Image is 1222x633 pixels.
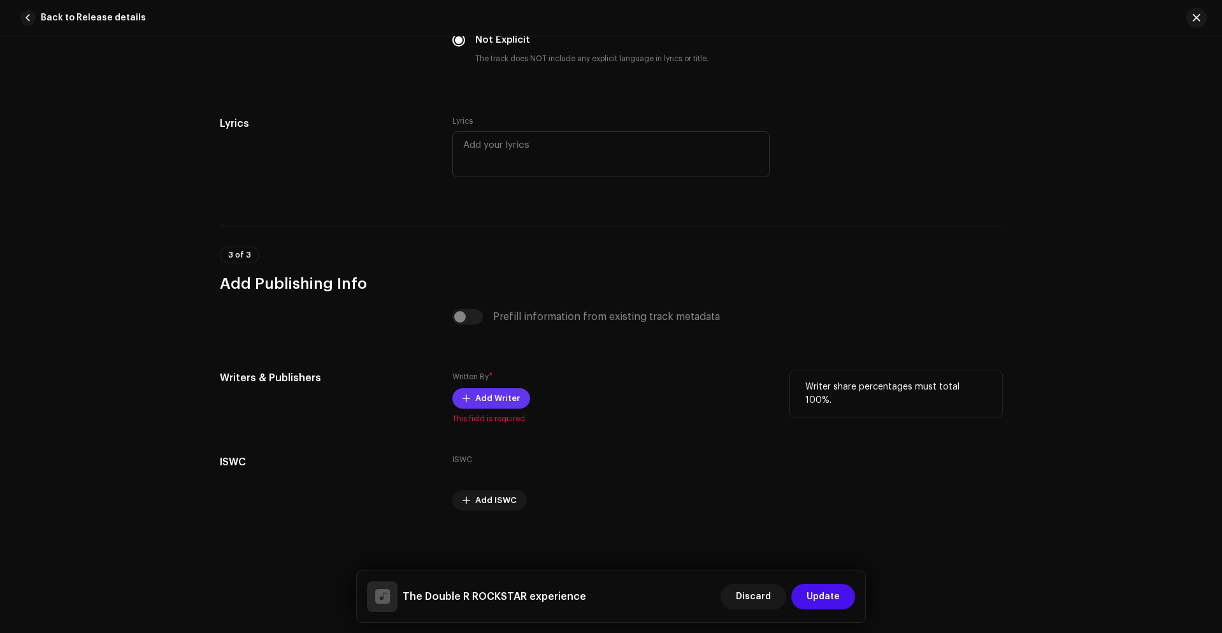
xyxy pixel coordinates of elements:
[475,33,530,47] label: Not Explicit
[220,116,432,131] h5: Lyrics
[805,381,987,407] p: Writer share percentages must total 100%.
[721,584,786,609] button: Discard
[228,251,251,259] span: 3 of 3
[220,273,1002,294] h3: Add Publishing Info
[452,116,473,126] label: Lyrics
[452,455,472,465] label: ISWC
[807,584,840,609] span: Update
[473,52,711,65] small: The track does NOT include any explicit language in lyrics or title.
[220,455,432,470] h5: ISWC
[452,373,489,381] small: Written By
[475,488,517,513] span: Add ISWC
[736,584,771,609] span: Discard
[452,388,530,409] button: Add Writer
[791,584,855,609] button: Update
[475,386,520,411] span: Add Writer
[220,370,432,386] h5: Writers & Publishers
[403,589,586,604] h5: The Double R ROCKSTAR experience
[452,414,770,424] span: This field is required.
[452,490,527,511] button: Add ISWC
